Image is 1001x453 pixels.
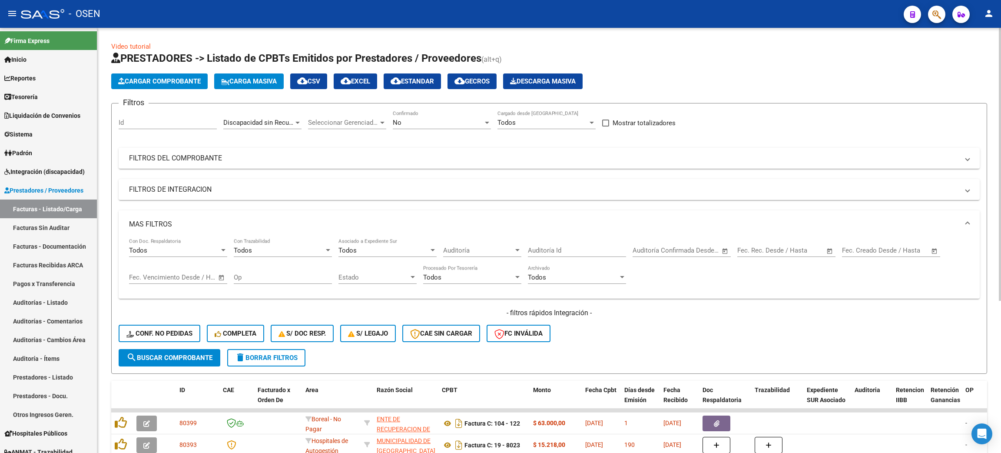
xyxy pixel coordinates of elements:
span: Gecros [454,77,490,85]
button: Open calendar [720,246,730,256]
button: Open calendar [825,246,835,256]
a: Video tutorial [111,43,151,50]
button: Open calendar [217,273,227,283]
div: Open Intercom Messenger [971,423,992,444]
button: Cargar Comprobante [111,73,208,89]
strong: $ 15.218,00 [533,441,565,448]
button: Buscar Comprobante [119,349,220,366]
mat-expansion-panel-header: FILTROS DE INTEGRACION [119,179,980,200]
mat-icon: search [126,352,137,363]
span: Facturado x Orden De [258,386,290,403]
span: CSV [297,77,320,85]
button: Carga Masiva [214,73,284,89]
button: Descarga Masiva [503,73,583,89]
input: Fecha inicio [129,273,164,281]
span: 80399 [179,420,197,426]
button: Completa [207,325,264,342]
mat-expansion-panel-header: FILTROS DEL COMPROBANTE [119,148,980,169]
datatable-header-cell: Auditoria [851,381,892,419]
span: - OSEN [69,4,100,23]
span: Doc Respaldatoria [703,386,742,403]
span: ID [179,386,185,393]
span: Estado [338,273,409,281]
input: Fecha fin [676,246,718,254]
mat-icon: delete [235,352,245,363]
datatable-header-cell: Area [302,381,361,419]
span: [DATE] [663,441,681,448]
span: Firma Express [4,36,50,46]
span: Reportes [4,73,36,83]
span: Auditoria [855,386,880,393]
span: 190 [624,441,635,448]
span: Completa [215,330,256,337]
span: Todos [129,246,147,254]
span: Borrar Filtros [235,354,298,362]
button: CAE SIN CARGAR [402,325,480,342]
input: Fecha inicio [633,246,668,254]
span: Expediente SUR Asociado [807,386,845,403]
span: [DATE] [585,420,603,426]
span: Trazabilidad [755,386,790,393]
button: Open calendar [930,246,940,256]
datatable-header-cell: Doc Respaldatoria [699,381,751,419]
input: Fecha fin [780,246,822,254]
div: 30718615700 [377,414,435,433]
strong: $ 63.000,00 [533,420,565,426]
datatable-header-cell: Razón Social [373,381,438,419]
span: Prestadores / Proveedores [4,186,83,195]
span: CPBT [442,386,457,393]
mat-icon: menu [7,8,17,19]
mat-panel-title: MAS FILTROS [129,220,959,229]
span: Area [305,386,318,393]
span: Días desde Emisión [624,386,655,403]
span: CAE SIN CARGAR [410,330,472,337]
datatable-header-cell: ID [176,381,219,419]
button: CSV [290,73,327,89]
span: [DATE] [663,420,681,426]
span: Cargar Comprobante [118,77,201,85]
span: Mostrar totalizadores [613,118,676,128]
mat-icon: cloud_download [454,76,465,86]
datatable-header-cell: Fecha Cpbt [582,381,621,419]
div: MAS FILTROS [119,238,980,299]
button: Conf. no pedidas [119,325,200,342]
span: - [965,441,967,448]
h4: - filtros rápidos Integración - [119,308,980,318]
mat-icon: cloud_download [341,76,351,86]
datatable-header-cell: Monto [530,381,582,419]
span: EXCEL [341,77,370,85]
mat-icon: person [984,8,994,19]
mat-panel-title: FILTROS DE INTEGRACION [129,185,959,194]
span: Todos [234,246,252,254]
input: Fecha inicio [737,246,772,254]
span: S/ Doc Resp. [278,330,326,337]
span: CAE [223,386,234,393]
h3: Filtros [119,97,149,109]
input: Fecha fin [172,273,214,281]
span: Tesorería [4,92,38,102]
span: Liquidación de Convenios [4,111,80,120]
span: No [393,119,401,127]
datatable-header-cell: CAE [219,381,254,419]
datatable-header-cell: Fecha Recibido [660,381,699,419]
button: Borrar Filtros [227,349,305,366]
button: Estandar [384,73,441,89]
span: Retención Ganancias [931,386,960,403]
span: Fecha Recibido [663,386,688,403]
datatable-header-cell: Facturado x Orden De [254,381,302,419]
button: EXCEL [334,73,377,89]
span: FC Inválida [494,330,543,337]
span: Seleccionar Gerenciador [308,119,378,127]
span: Todos [497,119,516,127]
span: Discapacidad sin Recupero Osde [223,119,318,127]
datatable-header-cell: Trazabilidad [751,381,803,419]
span: Buscar Comprobante [126,354,212,362]
span: Monto [533,386,551,393]
span: Carga Masiva [221,77,277,85]
button: S/ legajo [340,325,396,342]
span: Auditoría [443,246,514,254]
span: Todos [338,246,357,254]
button: Gecros [447,73,497,89]
input: Fecha inicio [842,246,877,254]
button: FC Inválida [487,325,550,342]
